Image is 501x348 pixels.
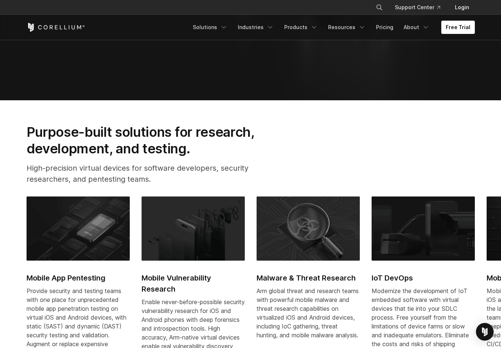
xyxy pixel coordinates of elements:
button: Search [373,1,386,14]
img: Mobile Vulnerability Research [142,196,245,261]
h2: Mobile App Pentesting [27,272,130,283]
a: Industries [233,21,278,34]
a: Free Trial [441,21,475,34]
a: Support Center [389,1,446,14]
a: Solutions [188,21,232,34]
p: High-precision virtual devices for software developers, security researchers, and pentesting teams. [27,163,278,185]
div: Arm global threat and research teams with powerful mobile malware and threat research capabilitie... [257,286,360,340]
h2: IoT DevOps [372,272,475,283]
h2: Purpose-built solutions for research, development, and testing. [27,124,278,157]
h2: Malware & Threat Research [257,272,360,283]
img: Malware & Threat Research [257,196,360,261]
a: About [399,21,434,34]
a: Pricing [372,21,398,34]
img: Mobile App Pentesting [27,196,130,261]
a: Products [280,21,322,34]
a: Resources [324,21,370,34]
a: Login [449,1,475,14]
div: Open Intercom Messenger [476,323,494,341]
a: Corellium Home [27,23,85,32]
h2: Mobile Vulnerability Research [142,272,245,295]
div: Navigation Menu [367,1,475,14]
div: Navigation Menu [188,21,475,34]
img: IoT DevOps [372,196,475,261]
